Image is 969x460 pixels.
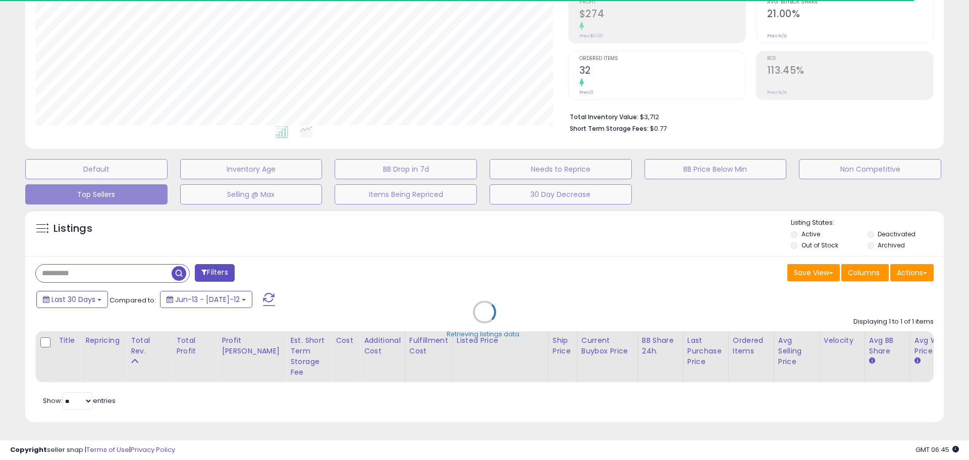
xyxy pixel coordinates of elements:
[490,159,632,179] button: Needs to Reprice
[767,33,787,39] small: Prev: N/A
[644,159,787,179] button: BB Price Below Min
[579,8,745,22] h2: $274
[916,445,959,454] span: 2025-08-13 06:45 GMT
[180,159,322,179] button: Inventory Age
[131,445,175,454] a: Privacy Policy
[180,184,322,205] button: Selling @ Max
[579,65,745,78] h2: 32
[767,56,933,62] span: ROI
[799,159,941,179] button: Non Competitive
[570,113,638,121] b: Total Inventory Value:
[335,184,477,205] button: Items Being Repriced
[767,8,933,22] h2: 21.00%
[579,56,745,62] span: Ordered Items
[335,159,477,179] button: BB Drop in 7d
[570,124,649,133] b: Short Term Storage Fees:
[10,445,175,455] div: seller snap | |
[579,33,603,39] small: Prev: $0.00
[86,445,129,454] a: Terms of Use
[490,184,632,205] button: 30 Day Decrease
[570,110,926,122] li: $3,712
[25,184,168,205] button: Top Sellers
[650,124,667,133] span: $0.77
[25,159,168,179] button: Default
[10,445,47,454] strong: Copyright
[767,65,933,78] h2: 113.45%
[579,89,594,95] small: Prev: 0
[767,89,787,95] small: Prev: N/A
[447,330,522,339] div: Retrieving listings data..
